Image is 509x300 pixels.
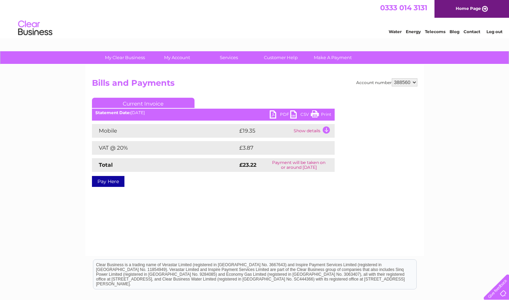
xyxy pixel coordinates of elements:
a: Services [201,51,257,64]
td: £19.35 [238,124,292,138]
div: Account number [356,78,417,86]
img: logo.png [18,18,53,39]
a: Blog [450,29,459,34]
strong: Total [99,162,113,168]
td: Payment will be taken on or around [DATE] [263,158,335,172]
div: Clear Business is a trading name of Verastar Limited (registered in [GEOGRAPHIC_DATA] No. 3667643... [93,4,416,33]
a: Telecoms [425,29,445,34]
div: [DATE] [92,110,335,115]
a: PDF [270,110,290,120]
strong: £23.22 [239,162,256,168]
b: Statement Date: [95,110,131,115]
a: Contact [464,29,480,34]
a: Current Invoice [92,98,195,108]
a: CSV [290,110,311,120]
a: Log out [486,29,503,34]
a: 0333 014 3131 [380,3,427,12]
a: My Account [149,51,205,64]
a: Make A Payment [305,51,361,64]
td: Mobile [92,124,238,138]
h2: Bills and Payments [92,78,417,91]
td: Show details [292,124,335,138]
a: Pay Here [92,176,124,187]
a: Energy [406,29,421,34]
a: Print [311,110,331,120]
td: £3.87 [238,141,319,155]
a: Water [389,29,402,34]
a: My Clear Business [97,51,153,64]
a: Customer Help [253,51,309,64]
td: VAT @ 20% [92,141,238,155]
